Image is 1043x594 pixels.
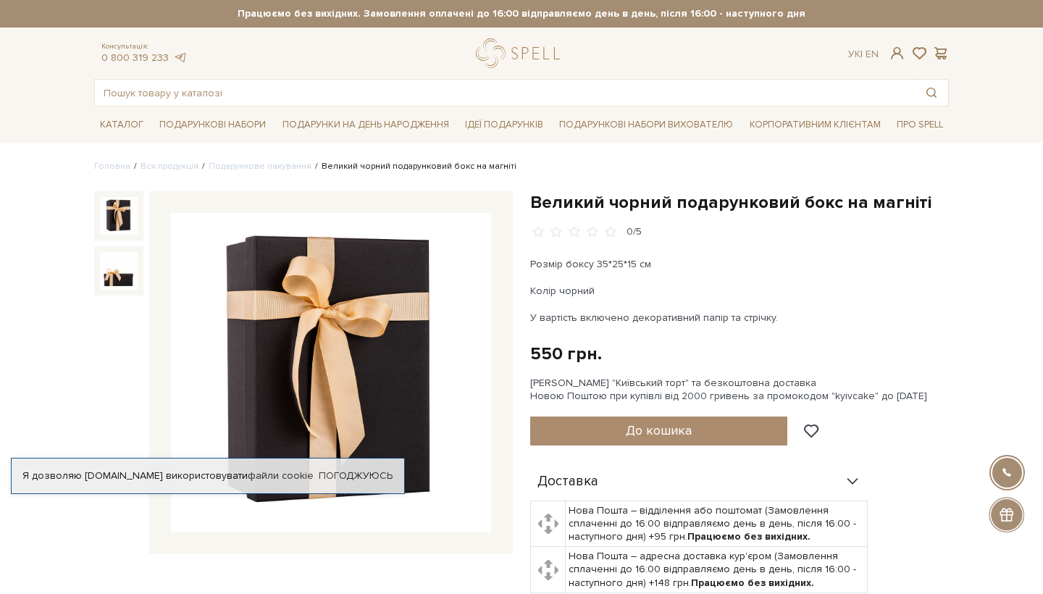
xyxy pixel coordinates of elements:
div: Ук [848,48,879,61]
span: До кошика [626,422,692,438]
p: У вартість включено декоративний папір та стрічку. [530,310,870,325]
strong: Працюємо без вихідних. Замовлення оплачені до 16:00 відправляємо день в день, після 16:00 - насту... [94,7,949,20]
a: Подарунки на День народження [277,114,455,136]
div: Я дозволяю [DOMAIN_NAME] використовувати [12,469,404,482]
a: Ідеї подарунків [459,114,549,136]
img: Великий чорний подарунковий бокс на магніті [171,213,491,533]
img: Великий чорний подарунковий бокс на магніті [100,197,138,235]
div: 0/5 [627,225,642,239]
a: telegram [172,51,187,64]
a: Головна [94,161,130,172]
a: Про Spell [891,114,949,136]
a: logo [476,38,566,68]
li: Великий чорний подарунковий бокс на магніті [311,160,516,173]
input: Пошук товару у каталозі [95,80,915,106]
a: Подарункові набори вихователю [553,112,739,137]
span: | [860,48,863,60]
div: 550 грн. [530,343,602,365]
td: Нова Пошта – адресна доставка кур'єром (Замовлення сплаченні до 16:00 відправляємо день в день, п... [566,547,868,593]
b: Працюємо без вихідних. [691,577,814,589]
a: Каталог [94,114,149,136]
td: Нова Пошта – відділення або поштомат (Замовлення сплаченні до 16:00 відправляємо день в день, піс... [566,501,868,547]
a: Погоджуюсь [319,469,393,482]
span: Консультація: [101,42,187,51]
p: Колір чорний [530,283,870,298]
img: Великий чорний подарунковий бокс на магніті [100,252,138,290]
button: Пошук товару у каталозі [915,80,948,106]
button: До кошика [530,417,787,445]
a: En [866,48,879,60]
a: Подарункові набори [154,114,272,136]
b: Працюємо без вихідних. [687,530,810,543]
div: [PERSON_NAME] "Київський торт" та безкоштовна доставка Новою Поштою при купівлі від 2000 гривень ... [530,377,949,403]
a: Подарункове пакування [209,161,311,172]
span: Доставка [537,475,598,488]
a: Корпоративним клієнтам [744,112,887,137]
h1: Великий чорний подарунковий бокс на магніті [530,191,949,214]
a: файли cookie [248,469,314,482]
a: 0 800 319 233 [101,51,169,64]
a: Вся продукція [141,161,198,172]
p: Розмір боксу 35*25*15 см [530,256,870,272]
